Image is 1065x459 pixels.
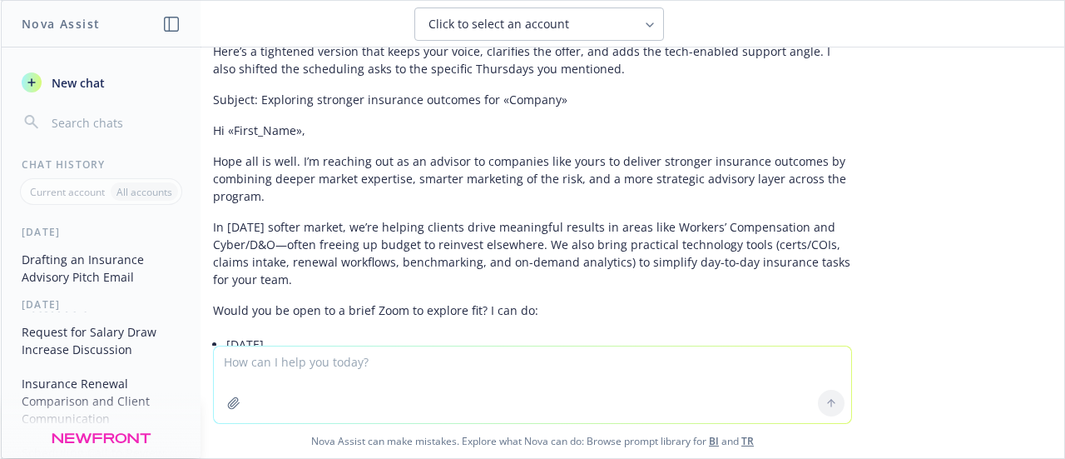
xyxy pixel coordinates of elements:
p: Hi «First_Name», [213,122,852,139]
button: Drafting an Insurance Advisory Pitch Email [15,246,187,291]
a: TR [741,434,754,448]
button: Request for Salary Draw Increase Discussion [15,318,187,363]
div: Chat History [2,157,201,172]
input: Search chats [48,111,181,134]
button: Click to select an account [414,7,664,41]
h1: Nova Assist [22,15,100,32]
span: Click to select an account [428,16,569,32]
p: All accounts [116,185,172,199]
a: BI [709,434,719,448]
p: Current account [30,185,105,199]
p: Here’s a tightened version that keeps your voice, clarifies the offer, and adds the tech-enabled ... [213,42,852,77]
div: [DATE] [2,225,201,239]
button: Insurance Renewal Comparison and Client Communication [15,370,187,432]
p: Would you be open to a brief Zoom to explore fit? I can do: [213,302,852,319]
p: In [DATE] softer market, we’re helping clients drive meaningful results in areas like Workers’ Co... [213,218,852,288]
span: Nova Assist can make mistakes. Explore what Nova can do: Browse prompt library for and [7,424,1058,458]
span: New chat [48,74,105,92]
li: [DATE] [226,332,852,357]
button: New chat [15,67,187,97]
p: Hope all is well. I’m reaching out as an advisor to companies like yours to deliver stronger insu... [213,152,852,205]
div: [DATE] [2,297,201,312]
p: Subject: Exploring stronger insurance outcomes for «Company» [213,91,852,108]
